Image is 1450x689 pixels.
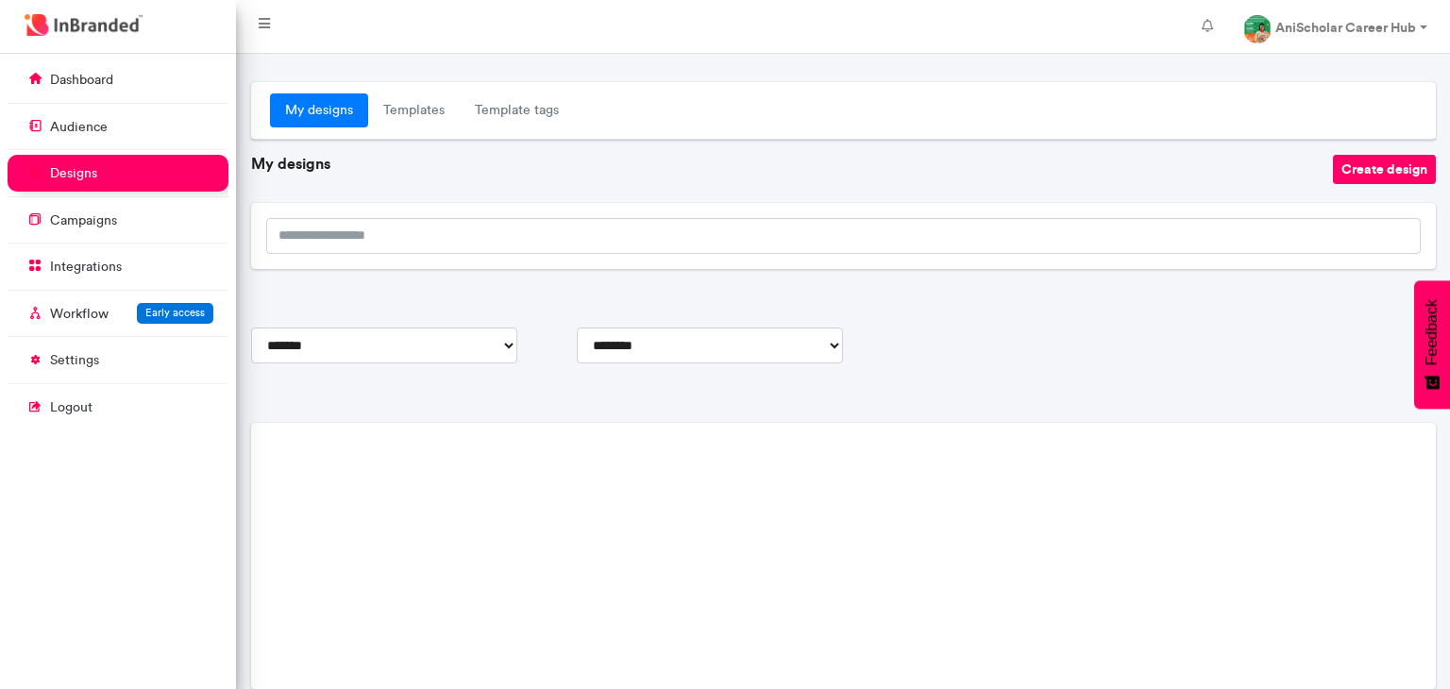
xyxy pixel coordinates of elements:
[1228,8,1442,45] a: AniScholar Career Hub
[1275,19,1416,36] strong: AniScholar Career Hub
[50,211,117,230] p: campaigns
[251,155,1333,173] h6: My designs
[368,93,460,127] a: Templates
[50,351,99,370] p: settings
[50,258,122,277] p: integrations
[8,109,228,144] a: audience
[8,202,228,238] a: campaigns
[50,71,113,90] p: dashboard
[8,155,228,191] a: designs
[1424,299,1441,365] span: Feedback
[1243,15,1272,43] img: profile dp
[50,398,93,417] p: logout
[50,118,108,137] p: audience
[145,306,205,319] span: Early access
[50,305,109,324] p: Workflow
[8,295,228,331] a: WorkflowEarly access
[8,61,228,97] a: dashboard
[8,248,228,284] a: integrations
[1333,155,1436,184] button: Create design
[1414,280,1450,409] button: Feedback - Show survey
[20,9,147,41] img: InBranded Logo
[50,164,97,183] p: designs
[460,93,574,127] a: Template tags
[8,342,228,378] a: settings
[270,93,368,127] a: My designs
